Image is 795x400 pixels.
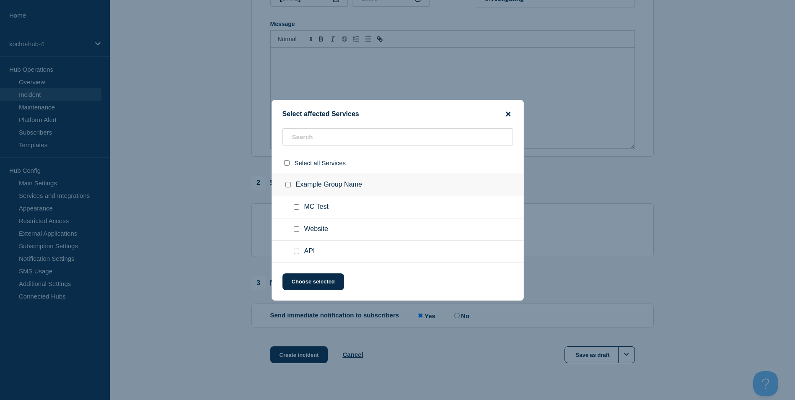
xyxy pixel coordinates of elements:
span: Select all Services [295,159,346,166]
input: select all checkbox [284,160,290,166]
input: Example Group Name checkbox [285,182,291,187]
input: MC Test checkbox [294,204,299,210]
span: MC Test [304,203,329,211]
input: Website checkbox [294,226,299,232]
input: Search [282,128,513,145]
span: Website [304,225,329,234]
button: Choose selected [282,273,344,290]
button: close button [503,110,513,118]
span: API [304,247,315,256]
div: Example Group Name [272,174,523,196]
div: Select affected Services [272,110,523,118]
input: API checkbox [294,249,299,254]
